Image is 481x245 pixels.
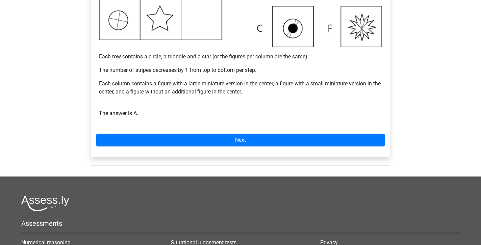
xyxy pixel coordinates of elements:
p: Each column contains a figure with a large miniature version in the center, a figure with a small... [99,80,382,96]
h5: Assessments [21,219,460,227]
p: Each row contains a circle, a triangle and a star (or the figures per column are the same). [99,53,382,61]
p: The answer is A. [99,101,382,117]
img: Assessly logo [21,195,69,211]
p: The number of stripes decreases by 1 from top to bottom per step. [99,66,382,74]
a: Next [96,134,385,146]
